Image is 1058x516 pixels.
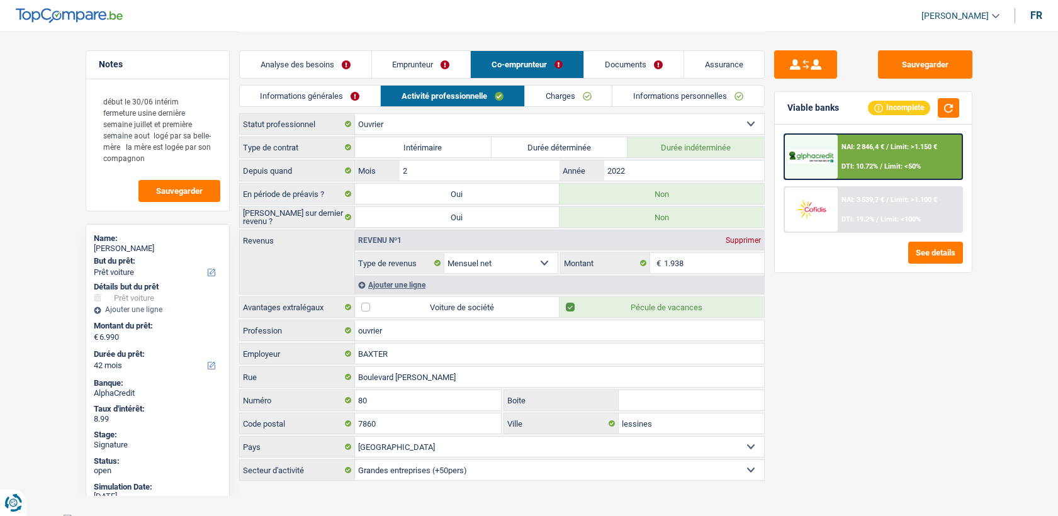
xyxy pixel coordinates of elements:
[881,215,921,223] span: Limit: <100%
[878,50,972,79] button: Sauvegarder
[94,466,222,476] div: open
[156,187,203,195] span: Sauvegarder
[99,59,217,70] h5: Notes
[138,180,220,202] button: Sauvegarder
[240,114,355,134] label: Statut professionnel
[650,253,664,273] span: €
[94,349,219,359] label: Durée du prêt:
[94,440,222,450] div: Signature
[240,297,355,317] label: Avantages extralégaux
[492,137,628,157] label: Durée déterminée
[94,456,222,466] div: Status:
[94,233,222,244] div: Name:
[504,390,619,410] label: Boite
[612,86,764,106] a: Informations personnelles
[841,162,878,171] span: DTI: 10.72%
[471,51,583,78] a: Co-emprunteur
[94,404,222,414] div: Taux d'intérêt:
[355,160,400,181] label: Mois
[684,51,764,78] a: Assurance
[560,207,764,227] label: Non
[240,320,355,340] label: Profession
[788,198,835,221] img: Cofidis
[891,196,937,204] span: Limit: >1.100 €
[880,162,882,171] span: /
[868,101,930,115] div: Incomplete
[886,196,889,204] span: /
[525,86,612,106] a: Charges
[94,430,222,440] div: Stage:
[560,160,604,181] label: Année
[240,367,355,387] label: Rue
[884,162,921,171] span: Limit: <50%
[908,242,963,264] button: See details
[504,413,619,434] label: Ville
[94,388,222,398] div: AlphaCredit
[372,51,471,78] a: Emprunteur
[240,207,355,227] label: [PERSON_NAME] sur dernier revenu ?
[604,160,763,181] input: AAAA
[1030,9,1042,21] div: fr
[240,51,371,78] a: Analyse des besoins
[240,230,354,245] label: Revenus
[355,253,444,273] label: Type de revenus
[94,378,222,388] div: Banque:
[94,332,98,342] span: €
[240,160,355,181] label: Depuis quand
[240,86,381,106] a: Informations générales
[876,215,879,223] span: /
[841,143,884,151] span: NAI: 2 846,4 €
[561,253,650,273] label: Montant
[94,256,219,266] label: But du prêt:
[94,244,222,254] div: [PERSON_NAME]
[560,184,764,204] label: Non
[355,137,492,157] label: Intérimaire
[627,137,764,157] label: Durée indéterminée
[723,237,764,244] div: Supprimer
[94,321,219,331] label: Montant du prêt:
[788,150,835,164] img: AlphaCredit
[891,143,937,151] span: Limit: >1.150 €
[400,160,559,181] input: MM
[787,103,839,113] div: Viable banks
[240,413,355,434] label: Code postal
[355,297,560,317] label: Voiture de société
[94,491,222,502] div: [DATE]
[911,6,999,26] a: [PERSON_NAME]
[240,137,355,157] label: Type de contrat
[240,460,355,480] label: Secteur d'activité
[94,305,222,314] div: Ajouter une ligne
[355,207,560,227] label: Oui
[94,282,222,292] div: Détails but du prêt
[355,184,560,204] label: Oui
[886,143,889,151] span: /
[94,414,222,424] div: 8.99
[841,215,874,223] span: DTI: 19.2%
[240,184,355,204] label: En période de préavis ?
[355,276,764,294] div: Ajouter une ligne
[921,11,989,21] span: [PERSON_NAME]
[240,390,355,410] label: Numéro
[94,482,222,492] div: Simulation Date:
[355,237,405,244] div: Revenu nº1
[584,51,684,78] a: Documents
[16,8,123,23] img: TopCompare Logo
[240,344,355,364] label: Employeur
[381,86,524,106] a: Activité professionnelle
[560,297,764,317] label: Pécule de vacances
[240,437,355,457] label: Pays
[841,196,884,204] span: NAI: 3 539,7 €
